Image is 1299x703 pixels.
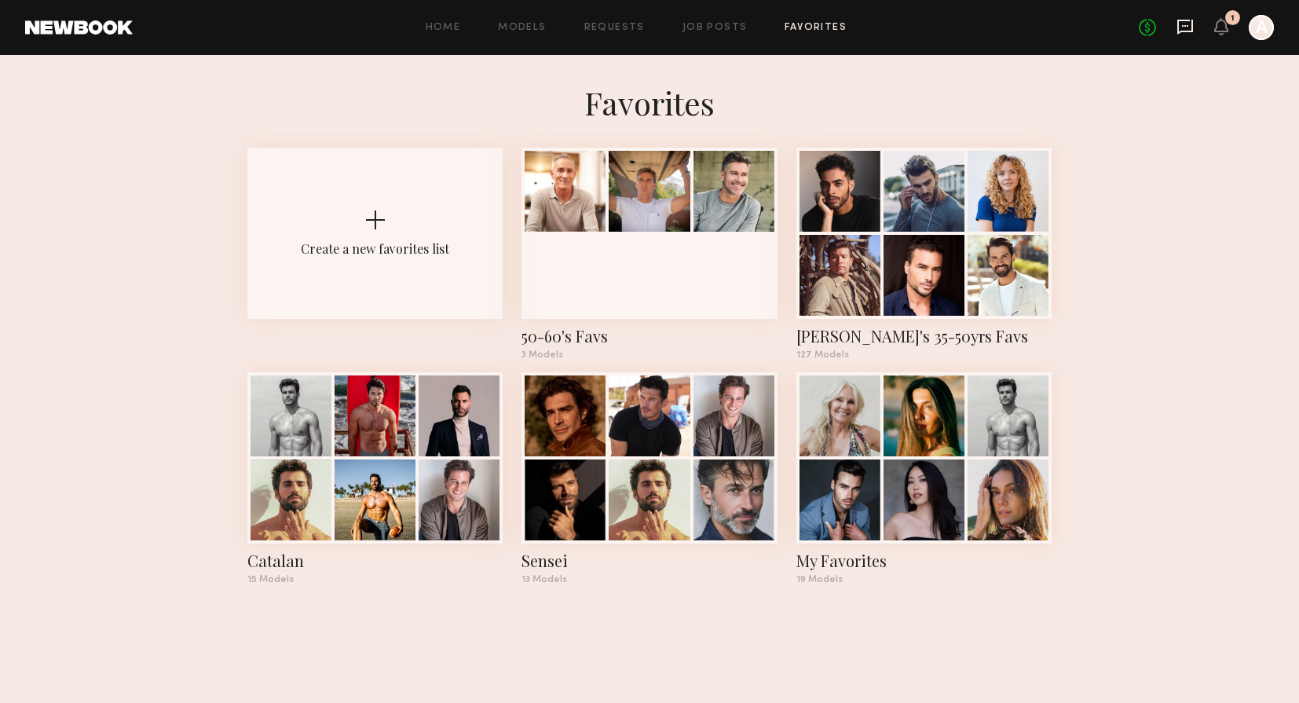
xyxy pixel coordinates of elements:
a: 50-60's Favs3 Models [521,148,777,360]
div: 1 [1231,14,1235,23]
a: [PERSON_NAME]'s 35-50yrs Favs127 Models [796,148,1052,360]
a: Sensei13 Models [521,372,777,584]
div: Jen's 35-50yrs Favs [796,325,1052,347]
a: Favorites [785,23,847,33]
div: 50-60's Favs [521,325,777,347]
a: Requests [584,23,645,33]
div: 19 Models [796,575,1052,584]
a: Job Posts [682,23,748,33]
a: My Favorites19 Models [796,372,1052,584]
div: Catalan [247,550,503,572]
a: Models [498,23,546,33]
div: 3 Models [521,350,777,360]
div: Sensei [521,550,777,572]
button: Create a new favorites list [247,148,503,372]
div: Create a new favorites list [301,240,449,257]
a: Catalan15 Models [247,372,503,584]
div: 13 Models [521,575,777,584]
a: A [1249,15,1274,40]
div: My Favorites [796,550,1052,572]
div: 15 Models [247,575,503,584]
a: Home [426,23,461,33]
div: 127 Models [796,350,1052,360]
